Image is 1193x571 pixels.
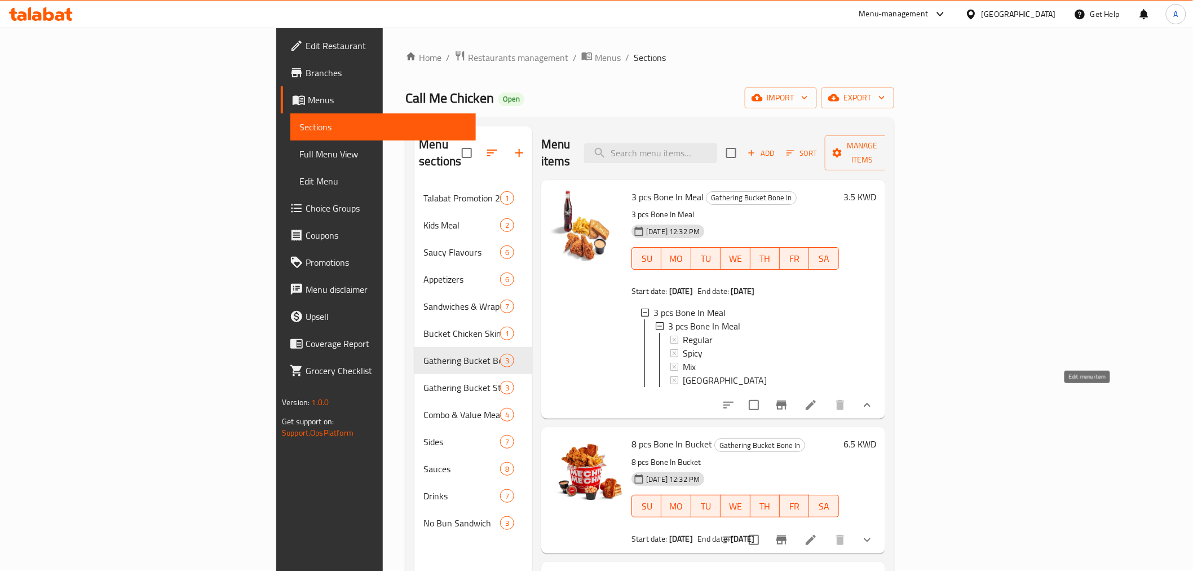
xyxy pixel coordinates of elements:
[306,283,466,296] span: Menu disclaimer
[501,328,514,339] span: 1
[573,51,577,64] li: /
[750,247,780,270] button: TH
[668,319,740,333] span: 3 pcs Bone In Meal
[500,462,514,476] div: items
[306,229,466,242] span: Coupons
[501,464,514,475] span: 8
[281,330,475,357] a: Coverage Report
[500,245,514,259] div: items
[423,381,500,394] div: Gathering Bucket Strips
[768,526,795,554] button: Branch-specific-item
[281,249,475,276] a: Promotions
[423,191,500,205] span: Talabat Promotion 2 Twister
[825,135,900,170] button: Manage items
[743,144,779,162] button: Add
[631,436,712,453] span: 8 pcs Bone In Bucket
[642,226,704,237] span: [DATE] 12:32 PM
[500,300,514,313] div: items
[541,136,571,170] h2: Menu items
[281,86,475,113] a: Menus
[290,168,475,195] a: Edit Menu
[642,474,704,485] span: [DATE] 12:32 PM
[768,392,795,419] button: Branch-specific-item
[731,284,754,298] b: [DATE]
[661,247,691,270] button: MO
[500,218,514,232] div: items
[299,147,466,161] span: Full Menu View
[500,327,514,340] div: items
[414,482,532,509] div: Drinks7
[414,180,532,541] nav: Menu sections
[859,7,929,21] div: Menu-management
[500,354,514,367] div: items
[550,436,622,508] img: 8 pcs Bone In Bucket
[696,498,716,515] span: TU
[423,462,500,476] span: Sauces
[814,498,834,515] span: SA
[715,439,805,452] span: Gathering Bucket Bone In
[746,147,776,160] span: Add
[755,251,775,267] span: TH
[423,435,500,449] div: Sides
[725,251,745,267] span: WE
[414,509,532,537] div: No Bun Sandwich3
[631,532,668,546] span: Start date:
[423,354,500,367] div: Gathering Bucket Bone In
[742,393,766,417] span: Select to update
[281,59,475,86] a: Branches
[634,51,666,64] span: Sections
[743,144,779,162] span: Add item
[501,383,514,393] span: 3
[282,395,310,410] span: Version:
[501,193,514,204] span: 1
[827,392,854,419] button: delete
[455,141,479,165] span: Select all sections
[637,498,657,515] span: SU
[683,360,696,374] span: Mix
[405,50,894,65] nav: breadcrumb
[809,247,838,270] button: SA
[500,516,514,530] div: items
[468,51,568,64] span: Restaurants management
[281,222,475,249] a: Coupons
[683,374,767,387] span: [GEOGRAPHIC_DATA]
[423,327,500,340] span: Bucket Chicken Skin
[683,346,702,360] span: Spicy
[637,251,657,267] span: SU
[501,274,514,285] span: 6
[423,245,500,259] span: Saucy Flavours
[550,189,622,261] img: 3 pcs Bone In Meal
[423,273,500,286] div: Appetizers
[982,8,1056,20] div: [GEOGRAPHIC_DATA]
[414,320,532,347] div: Bucket Chicken Skin1
[281,303,475,330] a: Upsell
[501,355,514,366] span: 3
[821,87,894,108] button: export
[809,495,838,517] button: SA
[691,495,721,517] button: TU
[414,293,532,320] div: Sandwiches & Wraps7
[697,532,729,546] span: End date:
[282,414,334,429] span: Get support on:
[784,251,805,267] span: FR
[830,91,885,105] span: export
[423,489,500,503] div: Drinks
[715,526,742,554] button: sort-choices
[423,218,500,232] span: Kids Meal
[500,273,514,286] div: items
[669,532,693,546] b: [DATE]
[714,438,805,452] div: Gathering Bucket Bone In
[423,516,500,530] span: No Bun Sandwich
[631,247,661,270] button: SU
[306,256,466,269] span: Promotions
[814,251,834,267] span: SA
[742,528,766,552] span: Select to update
[787,147,818,160] span: Sort
[500,191,514,205] div: items
[290,140,475,168] a: Full Menu View
[414,239,532,266] div: Saucy Flavours6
